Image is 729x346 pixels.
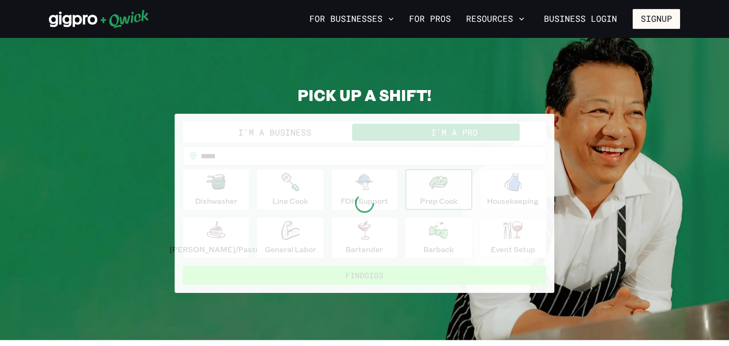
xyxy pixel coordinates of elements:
button: Resources [462,11,528,27]
a: Business Login [536,9,625,29]
button: For Businesses [306,11,398,27]
h2: PICK UP A SHIFT! [175,85,554,104]
a: For Pros [405,11,455,27]
p: [PERSON_NAME]/Pastry [169,244,262,255]
button: Signup [633,9,680,29]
